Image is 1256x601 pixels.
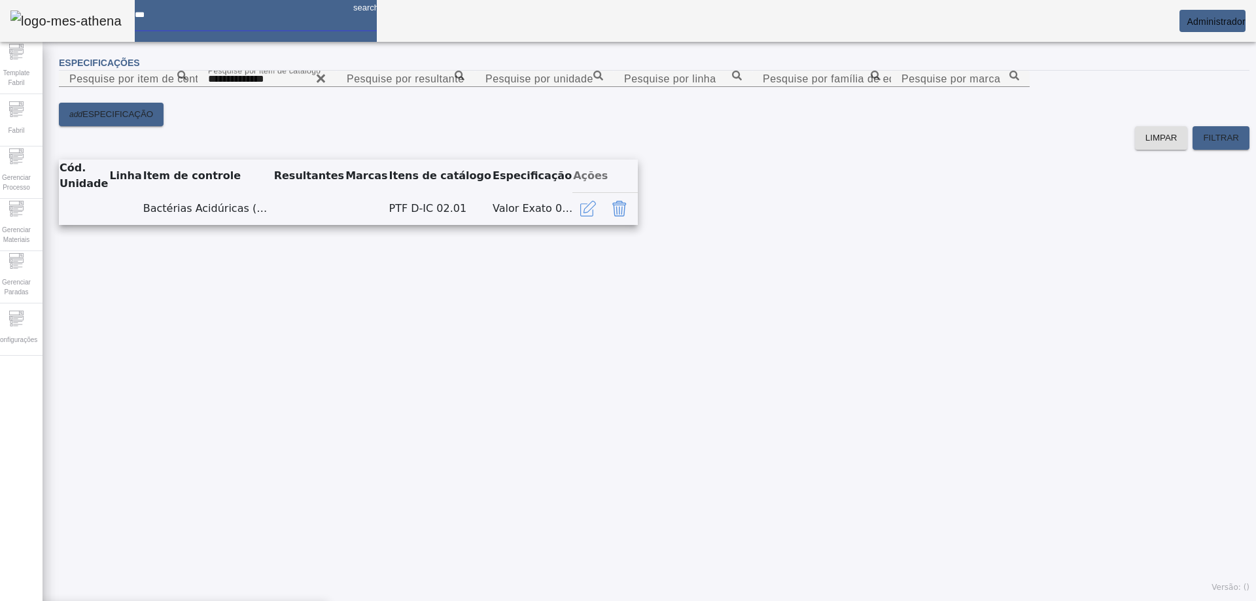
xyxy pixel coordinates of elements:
button: LIMPAR [1135,126,1188,150]
span: LIMPAR [1145,131,1177,145]
button: Delete [604,193,635,224]
span: Especificações [59,58,140,68]
button: addESPECIFICAÇÃO [59,103,164,126]
button: FILTRAR [1193,126,1249,150]
th: Itens de catálogo [389,160,492,192]
input: Number [69,71,187,87]
span: ESPECIFICAÇÃO [82,108,153,121]
input: Number [901,71,1019,87]
td: Valor Exato 0,0000 [492,192,572,225]
span: Versão: () [1212,583,1249,592]
mat-label: Pesquise por resultante [347,73,464,84]
input: Number [208,71,326,87]
th: Marcas [345,160,388,192]
input: Number [624,71,742,87]
th: Especificação [492,160,572,192]
input: Number [485,71,603,87]
span: Administrador [1187,16,1246,27]
th: Cód. Unidade [59,160,109,192]
th: Resultantes [273,160,345,192]
mat-label: Pesquise por linha [624,73,716,84]
mat-label: Pesquise por família de equipamento [763,73,947,84]
span: FILTRAR [1203,131,1239,145]
th: Ações [572,160,638,192]
mat-label: Pesquise por unidade [485,73,593,84]
td: Bactérias Acidúricas (XC com polpa) [143,192,273,225]
mat-label: Pesquise por item de catálogo [208,66,321,75]
th: Linha [109,160,142,192]
img: logo-mes-athena [10,10,122,31]
input: Number [763,71,881,87]
mat-label: Pesquise por marca [901,73,1000,84]
mat-label: Pesquise por item de controle [69,73,217,84]
td: PTF D-IC 02.01 [389,192,492,225]
th: Item de controle [143,160,273,192]
span: Fabril [4,122,28,139]
input: Number [347,71,464,87]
